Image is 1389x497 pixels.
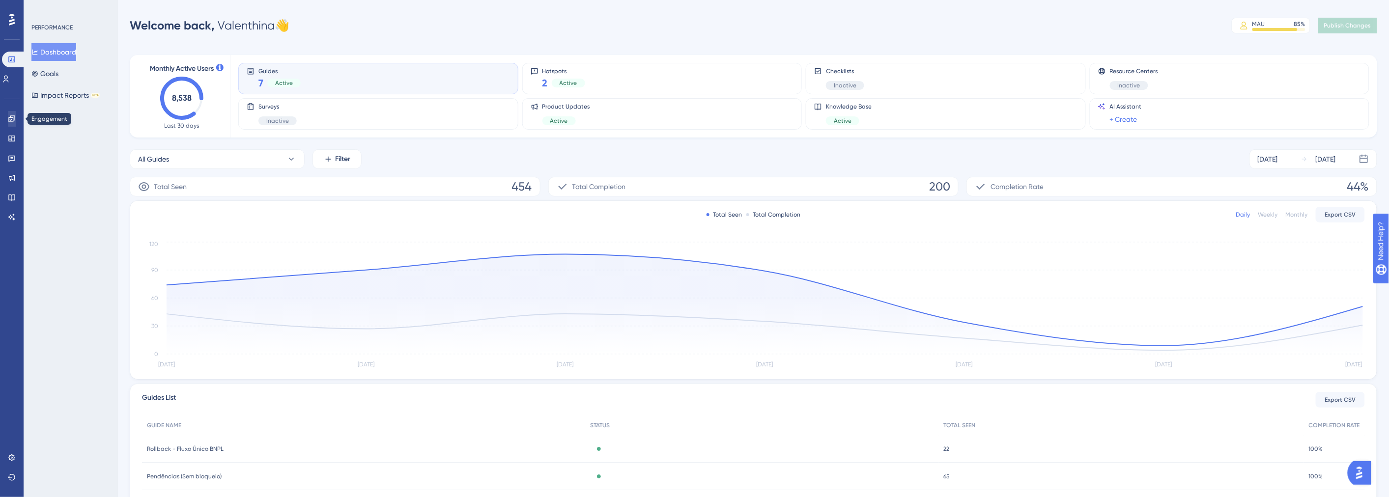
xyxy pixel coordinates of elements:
[158,361,175,368] tspan: [DATE]
[1236,211,1250,219] div: Daily
[266,117,289,125] span: Inactive
[1110,113,1137,125] a: + Create
[572,181,626,193] span: Total Completion
[1325,211,1356,219] span: Export CSV
[147,421,181,429] span: GUIDE NAME
[172,93,192,103] text: 8,538
[130,18,215,32] span: Welcome back,
[560,79,577,87] span: Active
[1155,361,1172,368] tspan: [DATE]
[1286,211,1308,219] div: Monthly
[154,351,158,358] tspan: 0
[1110,103,1142,110] span: AI Assistant
[1294,20,1305,28] div: 85 %
[258,67,301,74] span: Guides
[1309,472,1323,480] span: 100%
[23,2,61,14] span: Need Help?
[151,323,158,330] tspan: 30
[746,211,801,219] div: Total Completion
[590,421,610,429] span: STATUS
[138,153,169,165] span: All Guides
[312,149,362,169] button: Filter
[1346,361,1362,368] tspan: [DATE]
[1324,22,1371,29] span: Publish Changes
[147,445,224,453] span: Rollback - Fluxo Único BNPL
[1318,18,1377,33] button: Publish Changes
[834,117,851,125] span: Active
[150,63,214,75] span: Monthly Active Users
[943,472,950,480] span: 65
[707,211,742,219] div: Total Seen
[142,392,176,408] span: Guides List
[165,122,199,130] span: Last 30 days
[557,361,574,368] tspan: [DATE]
[542,103,590,110] span: Product Updates
[1316,392,1365,408] button: Export CSV
[1348,458,1377,488] iframe: UserGuiding AI Assistant Launcher
[1258,153,1278,165] div: [DATE]
[943,421,975,429] span: TOTAL SEEN
[149,241,158,248] tspan: 120
[258,76,263,90] span: 7
[31,65,58,83] button: Goals
[991,181,1044,193] span: Completion Rate
[1316,207,1365,222] button: Export CSV
[1347,179,1369,194] span: 44%
[1110,67,1158,75] span: Resource Centers
[1118,82,1140,89] span: Inactive
[943,445,949,453] span: 22
[1309,445,1323,453] span: 100%
[1309,421,1360,429] span: COMPLETION RATE
[1252,20,1265,28] div: MAU
[31,43,76,61] button: Dashboard
[31,24,73,31] div: PERFORMANCE
[91,93,100,98] div: BETA
[31,86,100,104] button: Impact ReportsBETA
[826,67,864,75] span: Checklists
[757,361,773,368] tspan: [DATE]
[151,295,158,302] tspan: 60
[1316,153,1336,165] div: [DATE]
[550,117,568,125] span: Active
[154,181,187,193] span: Total Seen
[834,82,856,89] span: Inactive
[1258,211,1278,219] div: Weekly
[512,179,532,194] span: 454
[336,153,351,165] span: Filter
[956,361,972,368] tspan: [DATE]
[258,103,297,110] span: Surveys
[147,472,222,480] span: Pendências (Sem bloqueio)
[151,267,158,274] tspan: 90
[929,179,950,194] span: 200
[542,67,585,74] span: Hotspots
[275,79,293,87] span: Active
[358,361,374,368] tspan: [DATE]
[130,149,305,169] button: All Guides
[130,18,289,33] div: Valenthina 👋
[542,76,548,90] span: 2
[826,103,872,110] span: Knowledge Base
[1325,396,1356,404] span: Export CSV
